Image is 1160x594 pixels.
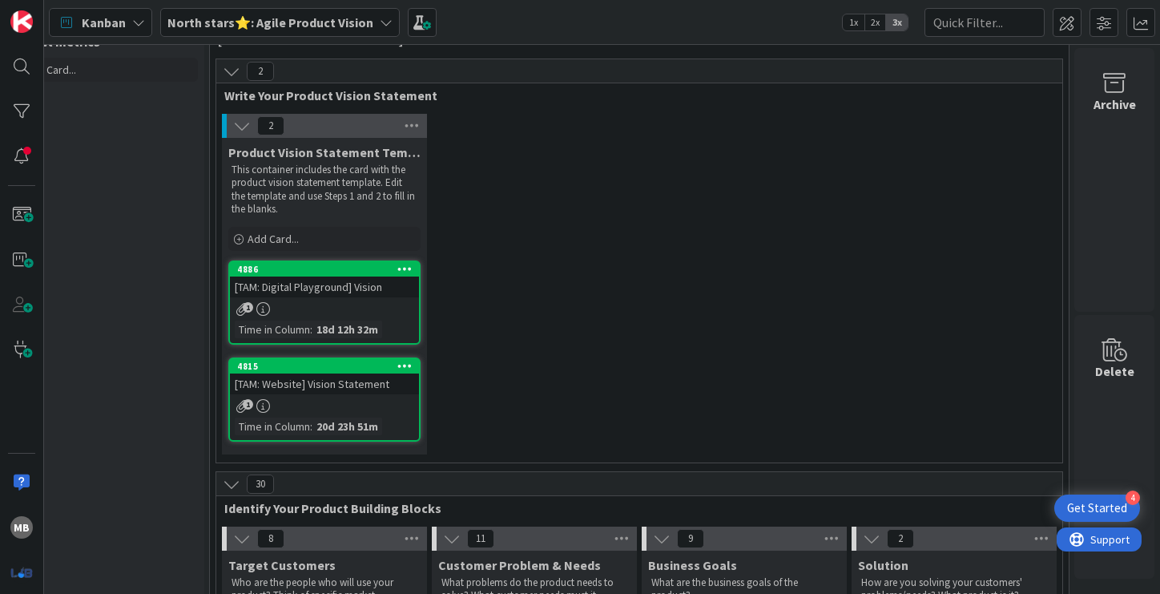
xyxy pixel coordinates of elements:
[34,2,73,22] span: Support
[25,63,76,77] span: Add Card...
[312,418,382,435] div: 20d 23h 51m
[1095,362,1134,381] div: Delete
[10,561,33,584] img: avatar
[924,8,1045,37] input: Quick Filter...
[864,14,886,30] span: 2x
[232,164,417,216] p: This container includes the card with the product vision statement template. Edit the template an...
[230,277,419,297] div: [TAM: Digital Playground] Vision
[230,262,419,277] div: 4886
[10,516,33,539] div: MB
[10,10,33,33] img: Visit kanbanzone.com
[1126,491,1140,505] div: 4
[887,529,914,548] span: 2
[230,262,419,297] div: 4886[TAM: Digital Playground] Vision
[224,87,1042,103] span: Write Your Product Vision Statement
[230,359,419,394] div: 4815[TAM: Website] Vision Statement
[1094,95,1136,114] div: Archive
[247,475,274,494] span: 30
[237,264,419,275] div: 4886
[257,529,284,548] span: 8
[467,529,494,548] span: 11
[230,374,419,394] div: [TAM: Website] Vision Statement
[677,529,704,548] span: 9
[843,14,864,30] span: 1x
[230,359,419,374] div: 4815
[248,232,299,246] span: Add Card...
[228,557,336,573] span: Target Customers
[228,144,421,160] span: Product Vision Statement Template
[243,302,253,313] span: 1
[247,62,274,81] span: 2
[438,557,601,573] span: Customer Problem & Needs
[82,13,126,32] span: Kanban
[1067,500,1127,516] div: Get Started
[886,14,908,30] span: 3x
[257,116,284,135] span: 2
[235,418,310,435] div: Time in Column
[858,557,908,573] span: Solution
[167,14,373,30] b: North stars⭐: Agile Product Vision
[310,321,312,338] span: :
[235,321,310,338] div: Time in Column
[243,399,253,410] span: 1
[237,361,419,372] div: 4815
[310,418,312,435] span: :
[1054,495,1140,522] div: Open Get Started checklist, remaining modules: 4
[312,321,382,338] div: 18d 12h 32m
[224,500,1042,516] span: Identify Your Product Building Blocks
[648,557,737,573] span: Business Goals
